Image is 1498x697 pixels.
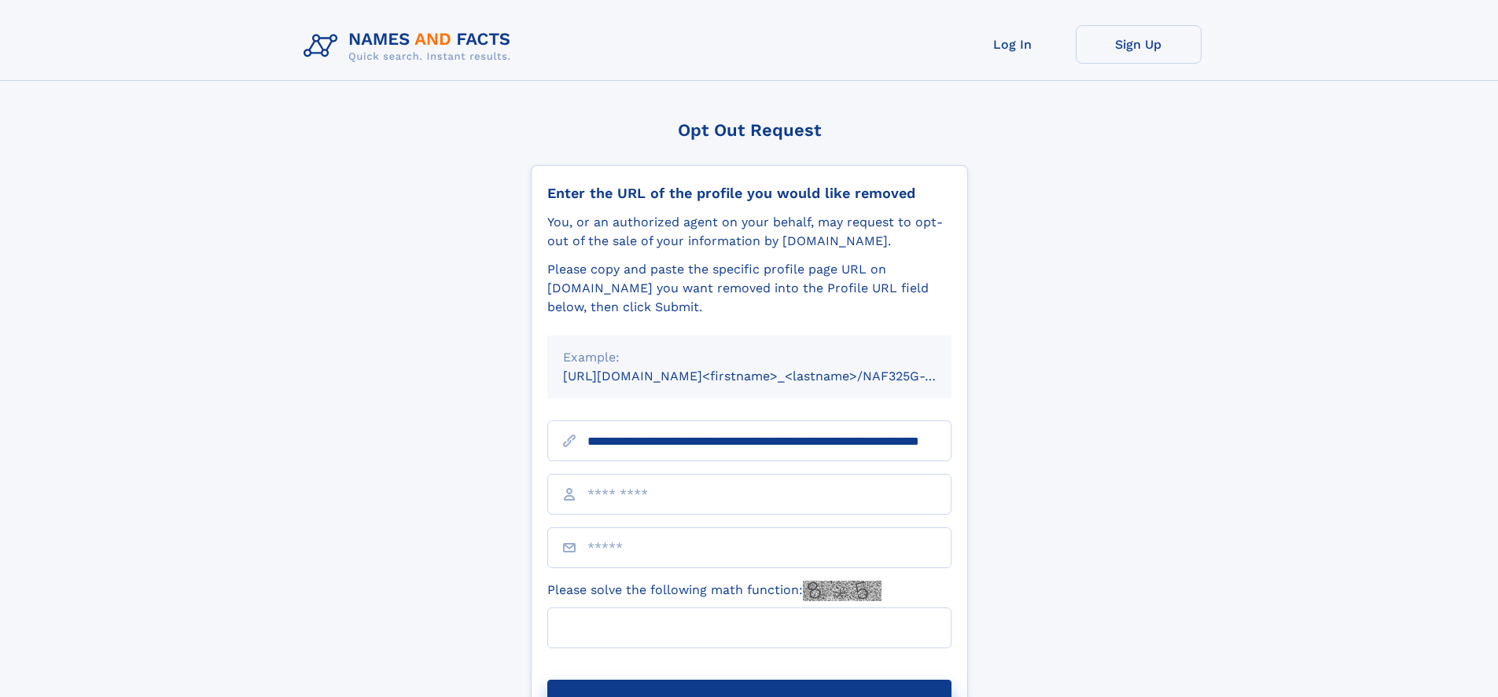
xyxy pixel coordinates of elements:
div: Enter the URL of the profile you would like removed [547,185,951,202]
div: Please copy and paste the specific profile page URL on [DOMAIN_NAME] you want removed into the Pr... [547,260,951,317]
a: Sign Up [1076,25,1202,64]
img: Logo Names and Facts [297,25,524,68]
label: Please solve the following math function: [547,581,882,601]
div: Example: [563,348,936,367]
div: You, or an authorized agent on your behalf, may request to opt-out of the sale of your informatio... [547,213,951,251]
a: Log In [950,25,1076,64]
div: Opt Out Request [531,120,968,140]
small: [URL][DOMAIN_NAME]<firstname>_<lastname>/NAF325G-xxxxxxxx [563,369,981,383]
